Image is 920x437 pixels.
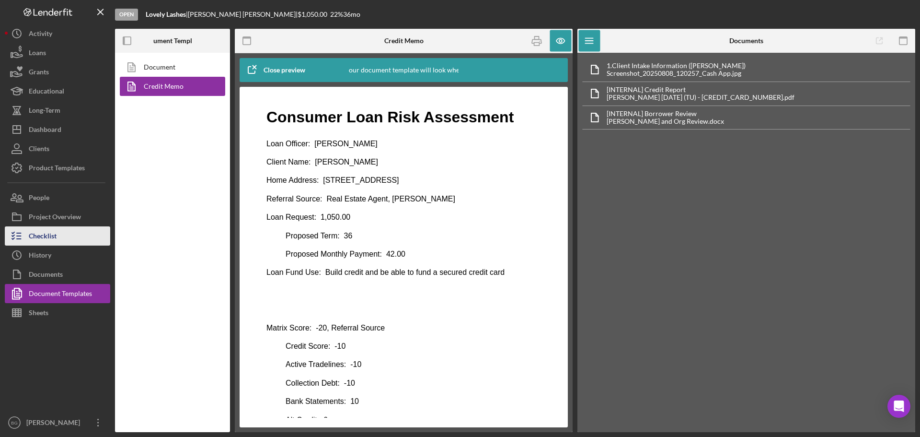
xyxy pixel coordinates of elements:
[29,43,46,65] div: Loans
[5,62,110,82] button: Grants
[5,246,110,265] button: History
[240,60,315,80] button: Close preview
[5,265,110,284] button: Documents
[5,284,110,303] button: Document Templates
[29,62,49,84] div: Grants
[29,284,92,306] div: Document Templates
[8,226,282,237] p: Matrix Score: -20, Referral Source
[264,60,305,80] div: Close preview
[8,282,282,292] p: Collection Debt: -10
[29,101,60,122] div: Long-Term
[8,79,282,89] p: Home Address: [STREET_ADDRESS]
[298,11,330,18] div: $1,050.00
[29,82,64,103] div: Educational
[8,300,282,310] p: Bank Statements: 10
[607,86,794,94] div: [INTERNAL] Credit Report
[8,153,282,163] p: Proposed Monthly Payment: 42.00
[29,207,81,229] div: Project Overview
[607,94,794,101] div: [PERSON_NAME] [DATE] (TU) - [CREDIT_CARD_NUMBER].pdf
[343,11,360,18] div: 36 mo
[5,188,110,207] button: People
[729,37,763,45] b: Documents
[5,207,110,226] button: Project Overview
[29,188,49,210] div: People
[887,395,910,418] div: Open Intercom Messenger
[8,319,282,329] p: Alt Credit: 0
[115,9,138,21] div: Open
[188,11,298,18] div: [PERSON_NAME] [PERSON_NAME] |
[607,110,724,118] div: [INTERNAL] Borrower Review
[29,246,51,267] div: History
[8,171,282,181] p: Loan Fund Use: Build credit and be able to fund a secured credit card
[5,101,110,120] button: Long-Term
[29,158,85,180] div: Product Templates
[5,413,110,432] button: BG[PERSON_NAME]
[5,158,110,177] button: Product Templates
[5,24,110,43] button: Activity
[5,120,110,139] button: Dashboard
[146,10,186,18] b: Lovely Lashes
[5,82,110,101] button: Educational
[29,226,57,248] div: Checklist
[146,11,188,18] div: |
[24,413,86,435] div: [PERSON_NAME]
[5,303,110,322] button: Sheets
[120,58,220,77] a: Document
[5,43,110,62] button: Loans
[8,116,282,126] p: Loan Request: 1,050.00
[607,62,746,70] div: 1. Client Intake Information ([PERSON_NAME])
[8,263,282,273] p: Active Tradelines: -10
[29,303,48,325] div: Sheets
[29,139,49,161] div: Clients
[29,265,63,286] div: Documents
[384,37,424,45] b: Credit Memo
[8,60,282,71] p: Client Name: [PERSON_NAME]
[8,10,282,32] h1: Consumer Loan Risk Assessment
[8,42,282,53] p: Loan Officer: [PERSON_NAME]
[141,37,204,45] b: Document Templates
[607,70,746,77] div: Screenshot_20250808_120257_Cash App.jpg
[29,120,61,142] div: Dashboard
[8,245,282,255] p: Credit Score: -10
[11,420,18,425] text: BG
[5,139,110,158] button: Clients
[8,134,282,145] p: Proposed Term: 36
[330,11,343,18] div: 22 %
[8,97,282,108] p: Referral Source: Real Estate Agent, [PERSON_NAME]
[607,118,724,125] div: [PERSON_NAME] and Org Review.docx
[311,58,496,82] div: This is how your document template will look when completed
[5,226,110,246] button: Checklist
[120,77,220,96] a: Credit Memo
[29,24,52,46] div: Activity
[259,96,549,418] iframe: Rich Text Area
